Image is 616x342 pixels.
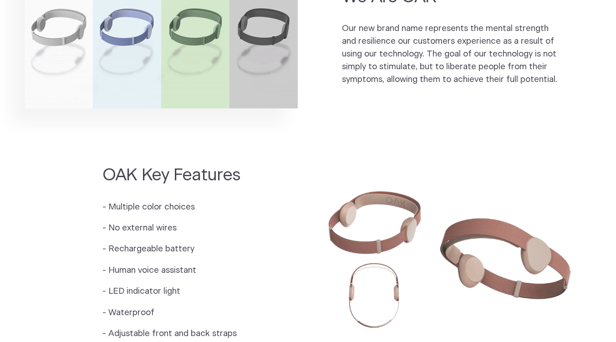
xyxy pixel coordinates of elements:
[102,306,240,319] p: - Waterproof
[102,285,240,298] p: - LED indicator light
[102,243,240,255] p: - Rechargeable battery
[102,264,240,277] p: - Human voice assistant
[102,222,240,235] p: - No external wires
[102,164,240,186] h2: OAK Key Features
[342,22,558,86] p: Our new brand name represents the mental strength and resilience our customers experience as a re...
[102,201,240,214] p: - Multiple color choices
[102,327,240,340] p: - Adjustable front and back straps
